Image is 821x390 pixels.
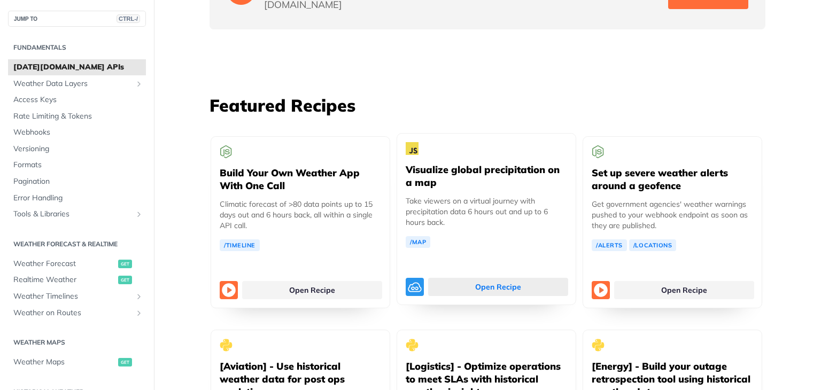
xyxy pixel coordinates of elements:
h5: Visualize global precipitation on a map [406,163,567,189]
button: Show subpages for Weather on Routes [135,309,143,317]
h5: Build Your Own Weather App With One Call [220,167,381,192]
span: Rate Limiting & Tokens [13,111,143,122]
span: get [118,260,132,268]
button: Show subpages for Tools & Libraries [135,210,143,219]
a: Open Recipe [242,281,382,299]
span: Formats [13,160,143,170]
button: JUMP TOCTRL-/ [8,11,146,27]
span: Tools & Libraries [13,209,132,220]
a: Rate Limiting & Tokens [8,108,146,124]
p: Climatic forecast of >80 data points up to 15 days out and 6 hours back, all within a single API ... [220,199,381,231]
span: CTRL-/ [117,14,140,23]
a: Weather on RoutesShow subpages for Weather on Routes [8,305,146,321]
a: /Alerts [592,239,627,251]
span: Weather Data Layers [13,79,132,89]
span: Pagination [13,176,143,187]
a: Error Handling [8,190,146,206]
h2: Weather Maps [8,338,146,347]
span: [DATE][DOMAIN_NAME] APIs [13,62,143,73]
a: Weather Forecastget [8,256,146,272]
a: Pagination [8,174,146,190]
a: Weather Mapsget [8,354,146,370]
a: Weather TimelinesShow subpages for Weather Timelines [8,288,146,305]
span: Weather Timelines [13,291,132,302]
a: Open Recipe [428,278,568,296]
span: get [118,276,132,284]
span: Realtime Weather [13,275,115,285]
h2: Weather Forecast & realtime [8,239,146,249]
h2: Fundamentals [8,43,146,52]
span: Weather Forecast [13,259,115,269]
span: Weather on Routes [13,308,132,318]
a: Webhooks [8,124,146,141]
a: Versioning [8,141,146,157]
a: Tools & LibrariesShow subpages for Tools & Libraries [8,206,146,222]
span: Error Handling [13,193,143,204]
a: [DATE][DOMAIN_NAME] APIs [8,59,146,75]
a: Access Keys [8,92,146,108]
a: Weather Data LayersShow subpages for Weather Data Layers [8,76,146,92]
span: Access Keys [13,95,143,105]
span: Versioning [13,144,143,154]
a: /Locations [629,239,677,251]
a: /Timeline [220,239,260,251]
p: Take viewers on a virtual journey with precipitation data 6 hours out and up to 6 hours back. [406,196,567,228]
p: Get government agencies' weather warnings pushed to your webhook endpoint as soon as they are pub... [592,199,753,231]
span: Weather Maps [13,357,115,368]
a: /Map [406,236,430,248]
span: get [118,358,132,366]
h5: Set up severe weather alerts around a geofence [592,167,753,192]
a: Open Recipe [614,281,754,299]
a: Formats [8,157,146,173]
a: Realtime Weatherget [8,272,146,288]
span: Webhooks [13,127,143,138]
button: Show subpages for Weather Data Layers [135,80,143,88]
button: Show subpages for Weather Timelines [135,292,143,301]
h3: Featured Recipes [210,93,765,117]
